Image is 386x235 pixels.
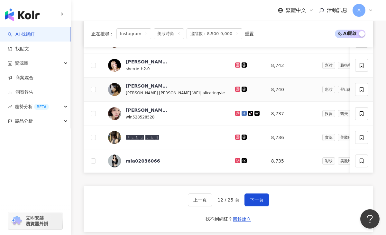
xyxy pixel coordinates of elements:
[126,67,150,71] span: sherrie_h2.0
[116,28,151,39] span: Instagram
[245,31,254,36] div: 重置
[126,83,168,89] div: [PERSON_NAME]（[PERSON_NAME]）
[108,83,121,96] img: KOL Avatar
[8,31,35,38] a: searchAI 找網紅
[15,114,33,128] span: 競品分析
[233,217,251,222] span: 回報建立
[26,215,48,227] span: 立即安裝 瀏覽器外掛
[8,46,29,52] a: 找貼文
[266,78,317,102] td: 8,740
[266,53,317,78] td: 8,742
[108,59,225,72] a: KOL Avatar[PERSON_NAME]???????sherrie_h2.0
[322,86,335,93] span: 彩妝
[217,197,239,202] span: 12 / 25 頁
[108,107,121,120] img: KOL Avatar
[108,83,225,96] a: KOL Avatar[PERSON_NAME]（[PERSON_NAME]）[PERSON_NAME] [PERSON_NAME] WEI|alicetingvie
[8,105,12,109] span: rise
[91,31,114,36] span: 正在搜尋 ：
[338,62,362,69] span: 藝術與娛樂
[126,107,168,113] div: [PERSON_NAME]
[322,110,335,117] span: 投資
[338,110,351,117] span: 醫美
[338,86,358,93] span: 登山攀岩
[322,62,335,69] span: 彩妝
[187,28,242,39] span: 追蹤數：8,500-9,000
[233,214,251,224] button: 回報建立
[193,197,207,202] span: 上一頁
[322,134,335,141] span: 實況
[15,99,49,114] span: 趨勢分析
[126,59,168,65] div: [PERSON_NAME]???????
[322,157,335,164] span: 彩妝
[126,158,160,164] div: mia02036066
[266,126,317,149] td: 8,736
[360,209,380,229] iframe: Help Scout Beacon - Open
[244,193,269,206] button: 下一頁
[126,91,200,95] span: [PERSON_NAME] [PERSON_NAME] WEI
[286,7,306,14] span: 繁體中文
[250,197,263,202] span: 下一頁
[5,8,40,21] img: logo
[8,89,33,96] a: 洞察報告
[8,212,62,230] a: chrome extension立即安裝 瀏覽器外掛
[338,157,358,164] span: 美妝時尚
[266,102,317,126] td: 8,737
[126,115,154,119] span: win528528528
[108,155,225,167] a: KOL Avatarmia02036066
[266,149,317,173] td: 8,735
[126,134,159,141] div: 🅹🅴🅽🅶 🅹🅴🅽
[327,7,347,13] span: 活動訊息
[15,56,28,70] span: 資源庫
[8,75,33,81] a: 商案媒合
[338,134,358,141] span: 美妝時尚
[108,131,225,144] a: KOL Avatar🅹🅴🅽🅶 🅹🅴🅽
[34,104,49,110] div: BETA
[108,59,121,72] img: KOL Avatar
[206,216,233,222] div: 找不到網紅？
[357,7,361,14] span: A
[108,131,121,144] img: KOL Avatar
[200,90,203,95] span: |
[154,28,184,39] span: 美妝時尚
[203,91,225,95] span: alicetingvie
[10,216,23,226] img: chrome extension
[108,107,225,120] a: KOL Avatar[PERSON_NAME]win528528528
[108,155,121,167] img: KOL Avatar
[188,193,212,206] button: 上一頁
